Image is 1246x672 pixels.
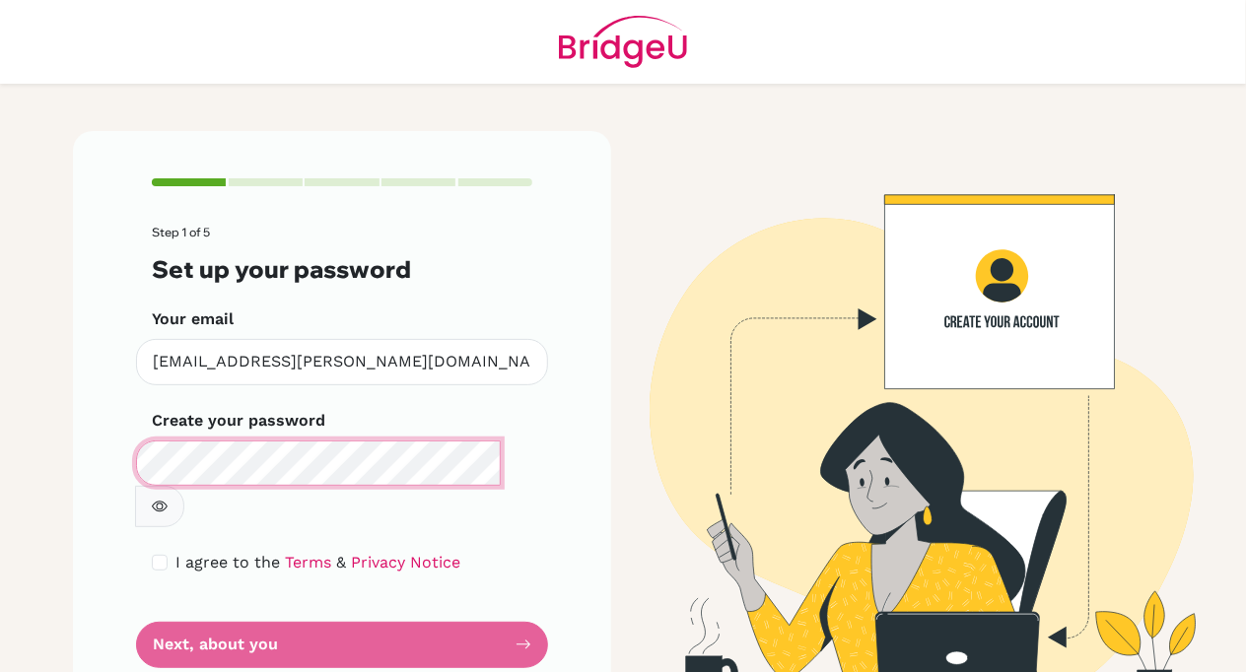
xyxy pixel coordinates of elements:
span: & [336,553,346,571]
a: Terms [285,553,331,571]
input: Insert your email* [136,339,548,385]
a: Privacy Notice [351,553,460,571]
label: Your email [152,307,234,331]
label: Create your password [152,409,325,433]
span: I agree to the [175,553,280,571]
h3: Set up your password [152,255,532,284]
span: Step 1 of 5 [152,225,210,239]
